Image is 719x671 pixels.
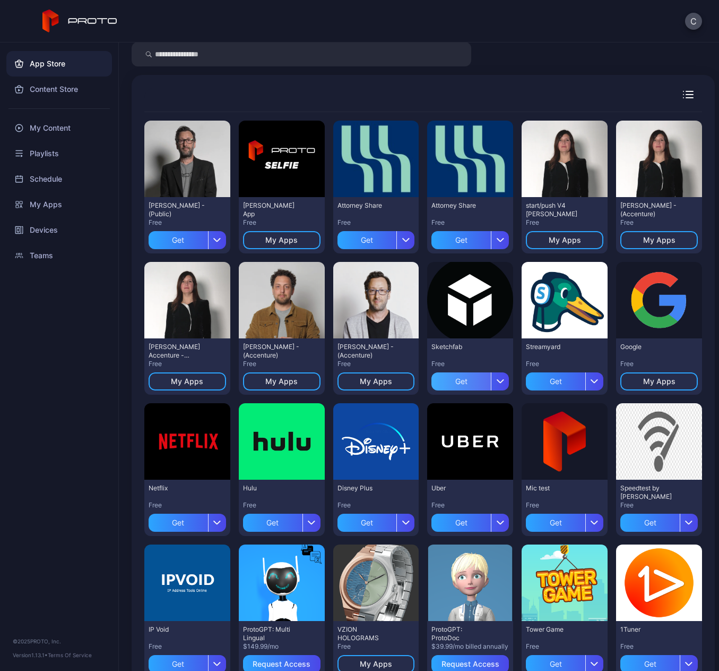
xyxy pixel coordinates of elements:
div: My Apps [265,377,298,386]
div: Free [620,501,698,509]
a: My Content [6,115,112,141]
div: Get [431,514,491,532]
button: My Apps [620,231,698,249]
button: My Apps [243,372,320,390]
a: Schedule [6,166,112,192]
div: Get [431,231,491,249]
div: Mair Accenture - (Accenture) [149,343,207,360]
button: Get [149,509,226,532]
div: Free [526,501,603,509]
div: Free [337,501,415,509]
div: My Apps [171,377,203,386]
a: Devices [6,217,112,243]
button: Get [337,509,415,532]
div: Uber [431,484,490,492]
div: Free [243,501,320,509]
div: Free [149,501,226,509]
div: Streamyard [526,343,584,351]
div: My Apps [549,236,581,244]
div: Mair - (Accenture) [620,201,679,218]
div: My Apps [360,660,392,668]
div: Hulu [243,484,301,492]
div: Free [526,218,603,227]
button: My Apps [620,372,698,390]
div: $149.99/mo [243,642,320,651]
div: My Apps [265,236,298,244]
div: Free [149,218,226,227]
div: Free [526,360,603,368]
div: Free [149,642,226,651]
div: Get [526,514,585,532]
span: Version 1.13.1 • [13,652,48,658]
div: Free [620,218,698,227]
div: David Nussbaum - (Accenture) [337,343,396,360]
div: Sketchfab [431,343,490,351]
div: Get [243,514,302,532]
button: Get [243,509,320,532]
button: Get [337,227,415,249]
div: Free [337,642,415,651]
div: Mic test [526,484,584,492]
button: Get [620,509,698,532]
button: My Apps [337,372,415,390]
button: Get [431,509,509,532]
div: David N Persona - (Public) [149,201,207,218]
div: Disney Plus [337,484,396,492]
button: Get [526,509,603,532]
div: $39.99/mo billed annually [431,642,509,651]
a: Teams [6,243,112,268]
div: Get [149,514,208,532]
div: Free [431,501,509,509]
div: Get [149,231,208,249]
div: Free [526,642,603,651]
div: Free [431,218,509,227]
a: Playlists [6,141,112,166]
div: Free [620,642,698,651]
div: Free [243,360,320,368]
div: Attorney Share [337,201,396,210]
div: start/push V4 Mair [526,201,584,218]
div: Get [431,372,491,390]
a: Terms Of Service [48,652,92,658]
div: Free [337,360,415,368]
a: Content Store [6,77,112,102]
div: ProtoGPT: ProtoDoc [431,625,490,642]
div: Raffi K - (Accenture) [243,343,301,360]
div: 1Tuner [620,625,679,634]
button: My Apps [243,231,320,249]
div: Free [149,360,226,368]
div: Netflix [149,484,207,492]
div: ProtoGPT: Multi Lingual [243,625,301,642]
div: Speedtest by Ookla [620,484,679,501]
div: Request Access [253,660,310,668]
div: Attorney Share [431,201,490,210]
div: © 2025 PROTO, Inc. [13,637,106,645]
button: My Apps [149,372,226,390]
div: Free [431,360,509,368]
div: Google [620,343,679,351]
div: Free [337,218,415,227]
button: Get [149,227,226,249]
div: Free [243,218,320,227]
div: Get [526,372,585,390]
button: Get [431,368,509,390]
a: App Store [6,51,112,77]
button: C [685,13,702,30]
div: Free [620,360,698,368]
a: My Apps [6,192,112,217]
button: My Apps [526,231,603,249]
div: My Apps [643,377,675,386]
div: Tower Game [526,625,584,634]
div: Request Access [441,660,499,668]
button: Get [431,227,509,249]
div: My Apps [360,377,392,386]
div: IP Void [149,625,207,634]
button: Get [526,368,603,390]
div: Get [337,231,397,249]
